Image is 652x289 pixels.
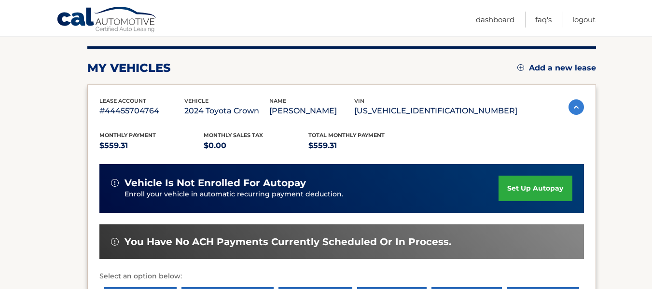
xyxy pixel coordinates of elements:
[517,63,596,73] a: Add a new lease
[125,236,451,248] span: You have no ACH payments currently scheduled or in process.
[354,97,364,104] span: vin
[99,271,584,282] p: Select an option below:
[572,12,596,28] a: Logout
[111,238,119,246] img: alert-white.svg
[99,97,146,104] span: lease account
[476,12,514,28] a: Dashboard
[269,97,286,104] span: name
[125,177,306,189] span: vehicle is not enrolled for autopay
[99,132,156,138] span: Monthly Payment
[535,12,552,28] a: FAQ's
[184,104,269,118] p: 2024 Toyota Crown
[354,104,517,118] p: [US_VEHICLE_IDENTIFICATION_NUMBER]
[99,139,204,152] p: $559.31
[569,99,584,115] img: accordion-active.svg
[269,104,354,118] p: [PERSON_NAME]
[87,61,171,75] h2: my vehicles
[308,139,413,152] p: $559.31
[125,189,499,200] p: Enroll your vehicle in automatic recurring payment deduction.
[204,139,308,152] p: $0.00
[56,6,158,34] a: Cal Automotive
[308,132,385,138] span: Total Monthly Payment
[99,104,184,118] p: #44455704764
[184,97,208,104] span: vehicle
[517,64,524,71] img: add.svg
[499,176,572,201] a: set up autopay
[204,132,263,138] span: Monthly sales Tax
[111,179,119,187] img: alert-white.svg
